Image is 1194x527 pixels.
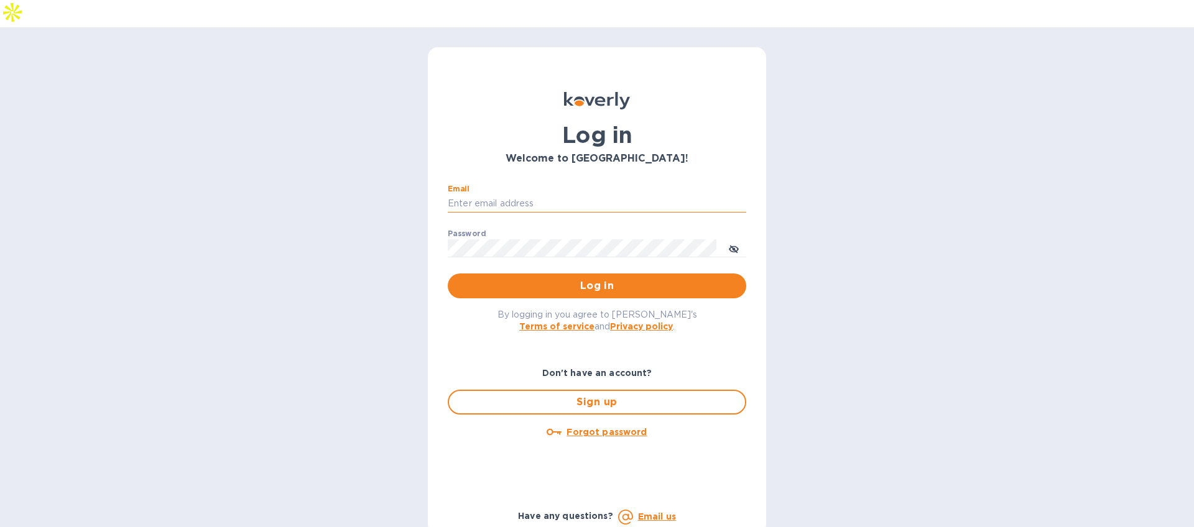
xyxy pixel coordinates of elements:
[448,153,746,165] h3: Welcome to [GEOGRAPHIC_DATA]!
[542,368,652,378] b: Don't have an account?
[638,511,676,521] a: Email us
[519,321,595,331] a: Terms of service
[721,236,746,260] button: toggle password visibility
[448,390,746,415] button: Sign up
[567,427,647,437] u: Forgot password
[448,273,746,298] button: Log in
[448,122,746,148] h1: Log in
[518,511,613,521] b: Have any questions?
[459,395,735,410] span: Sign up
[564,92,630,109] img: Koverly
[448,185,470,193] label: Email
[610,321,673,331] a: Privacy policy
[458,278,736,293] span: Log in
[448,230,486,237] label: Password
[497,309,697,331] span: By logging in you agree to [PERSON_NAME]'s and .
[448,195,746,213] input: Enter email address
